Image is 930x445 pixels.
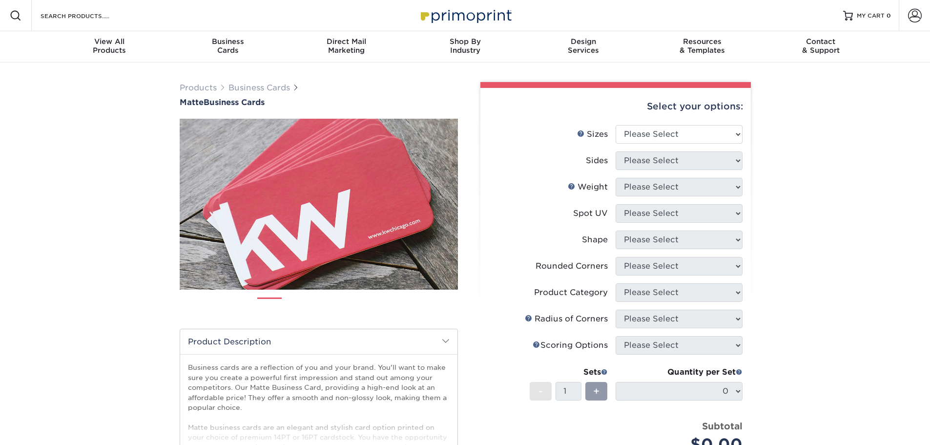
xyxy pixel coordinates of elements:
a: Products [180,83,217,92]
div: & Support [762,37,880,55]
img: Primoprint [416,5,514,26]
a: Resources& Templates [643,31,762,63]
div: Weight [568,181,608,193]
a: Contact& Support [762,31,880,63]
a: BusinessCards [168,31,287,63]
img: Business Cards 04 [355,294,380,318]
span: Shop By [406,37,524,46]
h2: Product Description [180,329,457,354]
div: Industry [406,37,524,55]
img: Business Cards 01 [257,294,282,318]
a: MatteBusiness Cards [180,98,458,107]
span: + [593,384,599,399]
h1: Business Cards [180,98,458,107]
div: Sides [586,155,608,167]
a: Shop ByIndustry [406,31,524,63]
div: Sets [530,366,608,378]
div: Marketing [287,37,406,55]
img: Matte 01 [180,65,458,343]
div: Shape [582,234,608,246]
div: Select your options: [488,88,743,125]
a: DesignServices [524,31,643,63]
span: 0 [887,12,891,19]
div: Sizes [577,128,608,140]
span: Matte [180,98,204,107]
img: Business Cards 03 [323,294,347,318]
span: Business [168,37,287,46]
div: Product Category [534,287,608,298]
span: MY CART [857,12,885,20]
div: Radius of Corners [525,313,608,325]
strong: Subtotal [702,421,743,431]
div: Services [524,37,643,55]
input: SEARCH PRODUCTS..... [40,10,135,21]
span: Direct Mail [287,37,406,46]
a: View AllProducts [50,31,169,63]
div: Products [50,37,169,55]
div: Scoring Options [533,339,608,351]
span: Contact [762,37,880,46]
div: & Templates [643,37,762,55]
div: Quantity per Set [616,366,743,378]
a: Direct MailMarketing [287,31,406,63]
div: Rounded Corners [536,260,608,272]
span: View All [50,37,169,46]
span: - [538,384,543,399]
span: Resources [643,37,762,46]
img: Business Cards 02 [290,294,314,318]
span: Design [524,37,643,46]
div: Spot UV [573,208,608,219]
div: Cards [168,37,287,55]
a: Business Cards [228,83,290,92]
